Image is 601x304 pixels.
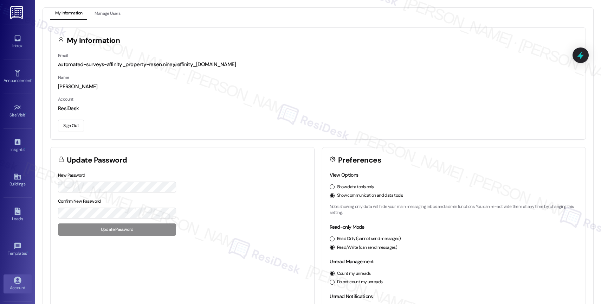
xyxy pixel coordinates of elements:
label: Unread Management [330,258,374,265]
h3: Update Password [67,157,127,164]
a: Buildings [4,171,32,190]
a: Account [4,274,32,293]
label: Unread Notifications [330,293,373,299]
button: Sign Out [58,120,84,132]
a: Inbox [4,32,32,51]
p: Note: showing only data will hide your main messaging inbox and admin functions. You can re-activ... [330,204,579,216]
span: • [24,146,25,151]
div: ResiDesk [58,105,578,112]
a: Leads [4,205,32,224]
label: New Password [58,172,85,178]
label: Name [58,75,69,80]
h3: Preferences [338,157,381,164]
a: Site Visit • [4,102,32,121]
div: automated-surveys-affinity_property-resen.nine@affinity_[DOMAIN_NAME] [58,61,578,68]
label: Do not count my unreads [337,279,383,285]
a: Insights • [4,136,32,155]
span: • [31,77,32,82]
label: Confirm New Password [58,198,101,204]
label: Read Only (cannot send messages) [337,236,401,242]
div: [PERSON_NAME] [58,83,578,90]
label: Account [58,96,73,102]
label: Read-only Mode [330,224,364,230]
span: • [25,112,26,116]
label: Count my unreads [337,271,371,277]
span: • [27,250,28,255]
label: Show data tools only [337,184,374,190]
label: Email [58,53,68,58]
img: ResiDesk Logo [10,6,25,19]
button: Manage Users [90,8,125,20]
button: My Information [50,8,87,20]
label: View Options [330,172,358,178]
h3: My Information [67,37,120,44]
label: Show communication and data tools [337,192,403,199]
label: Read/Write (can send messages) [337,245,398,251]
a: Templates • [4,240,32,259]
